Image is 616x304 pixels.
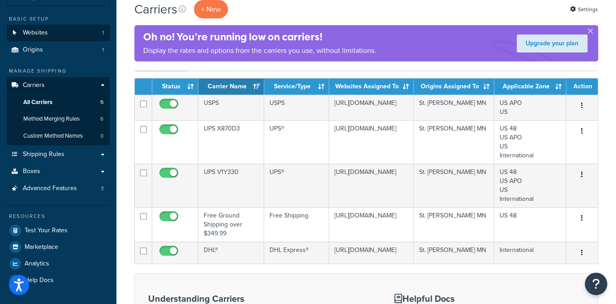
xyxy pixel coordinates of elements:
span: Test Your Rates [25,227,68,235]
span: 3 [101,185,104,192]
h1: Carriers [134,0,177,18]
span: Boxes [23,168,40,175]
a: Settings [570,3,598,16]
td: [URL][DOMAIN_NAME] [329,95,414,120]
span: Analytics [25,260,49,268]
td: Free Ground Shipping over $349.99 [198,207,264,242]
td: St. [PERSON_NAME] MN [414,120,494,164]
td: US 48 US APO US International [494,164,566,207]
td: USPS [198,95,264,120]
th: Websites Assigned To: activate to sort column ascending [329,78,414,95]
h3: Helpful Docs [394,294,511,304]
a: Test Your Rates [7,222,110,239]
th: Origins Assigned To: activate to sort column ascending [414,78,494,95]
span: Carriers [23,82,45,89]
td: [URL][DOMAIN_NAME] [329,120,414,164]
a: Upgrade your plan [517,35,587,52]
li: Method Merging Rules [7,111,110,127]
th: Status: activate to sort column ascending [152,78,198,95]
td: [URL][DOMAIN_NAME] [329,207,414,242]
h4: Oh no! You’re running low on carriers! [143,30,376,44]
a: Websites 1 [7,25,110,41]
td: US 48 [494,207,566,242]
td: UPS® [264,120,329,164]
td: St. [PERSON_NAME] MN [414,164,494,207]
a: All Carriers 5 [7,94,110,111]
span: Websites [23,29,48,37]
span: Marketplace [25,243,58,251]
button: Open Resource Center [585,273,607,295]
li: Websites [7,25,110,41]
span: 0 [100,132,103,140]
span: Method Merging Rules [23,115,80,123]
td: [URL][DOMAIN_NAME] [329,164,414,207]
span: 1 [102,46,104,54]
a: Method Merging Rules 6 [7,111,110,127]
a: Help Docs [7,272,110,288]
span: 5 [100,99,103,106]
th: Service/Type: activate to sort column ascending [264,78,329,95]
span: Advanced Features [23,185,77,192]
span: Help Docs [25,277,54,284]
li: All Carriers [7,94,110,111]
a: Marketplace [7,239,110,255]
td: St. [PERSON_NAME] MN [414,95,494,120]
a: Boxes [7,163,110,180]
li: Carriers [7,77,110,145]
a: Shipping Rules [7,146,110,163]
td: USPS [264,95,329,120]
a: Advanced Features 3 [7,180,110,197]
td: Free Shipping [264,207,329,242]
a: Carriers [7,77,110,94]
div: Basic Setup [7,15,110,23]
th: Applicable Zone: activate to sort column ascending [494,78,566,95]
span: 6 [100,115,103,123]
td: DHL Express® [264,242,329,264]
td: UPS X870D3 [198,120,264,164]
td: St. [PERSON_NAME] MN [414,242,494,264]
td: [URL][DOMAIN_NAME] [329,242,414,264]
span: Custom Method Names [23,132,83,140]
td: St. [PERSON_NAME] MN [414,207,494,242]
th: Carrier Name: activate to sort column ascending [198,78,264,95]
td: UPS® [264,164,329,207]
div: Manage Shipping [7,67,110,75]
div: Resources [7,213,110,220]
td: US 48 US APO US International [494,120,566,164]
td: International [494,242,566,264]
li: Origins [7,42,110,58]
a: Custom Method Names 0 [7,128,110,144]
a: Origins 1 [7,42,110,58]
li: Custom Method Names [7,128,110,144]
th: Action [566,78,598,95]
span: Shipping Rules [23,151,64,158]
td: UPS V1Y330 [198,164,264,207]
li: Advanced Features [7,180,110,197]
p: Display the rates and options from the carriers you use, without limitations. [143,44,376,57]
a: Analytics [7,256,110,272]
span: Origins [23,46,43,54]
td: US APO US [494,95,566,120]
h3: Understanding Carriers [148,294,372,304]
span: 1 [102,29,104,37]
span: All Carriers [23,99,52,106]
td: DHL® [198,242,264,264]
